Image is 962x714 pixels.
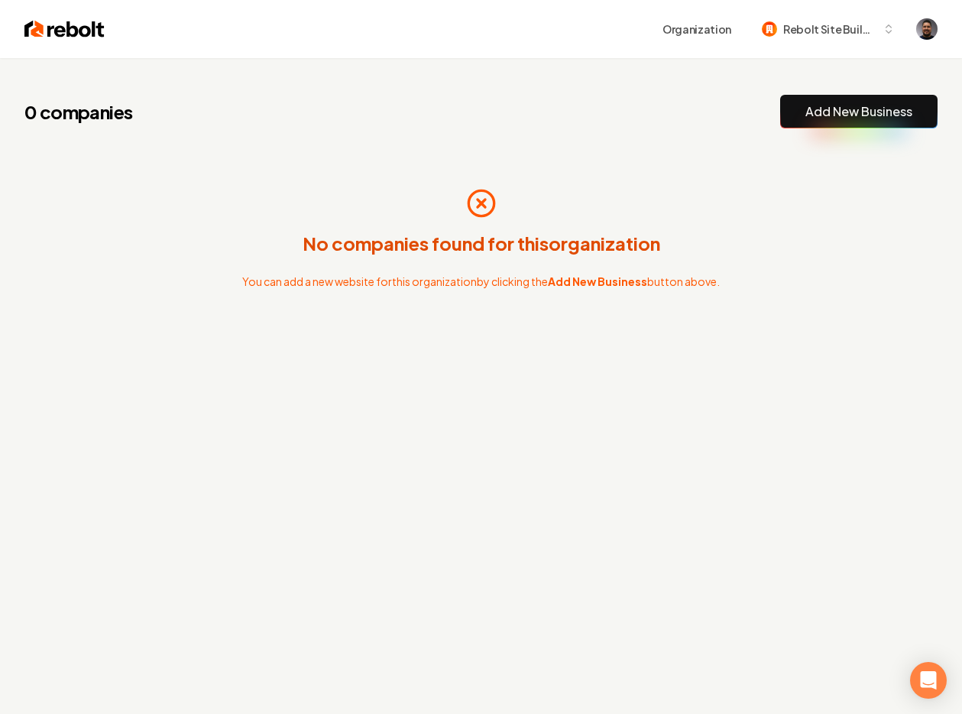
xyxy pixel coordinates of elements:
button: Add New Business [780,95,938,128]
img: Rebolt Logo [24,18,105,40]
button: Organization [653,15,740,43]
div: Open Intercom Messenger [910,662,947,699]
h1: 0 companies [24,99,171,124]
button: Open user button [916,18,938,40]
strong: Add New Business [548,274,647,288]
img: Daniel Humberto Ortega Celis [916,18,938,40]
img: Rebolt Site Builder [762,21,777,37]
a: Add New Business [805,102,912,121]
p: You can add a new website for this organization by clicking the button above. [242,274,720,289]
p: No companies found for this organization [303,231,660,255]
span: Rebolt Site Builder [783,21,876,37]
